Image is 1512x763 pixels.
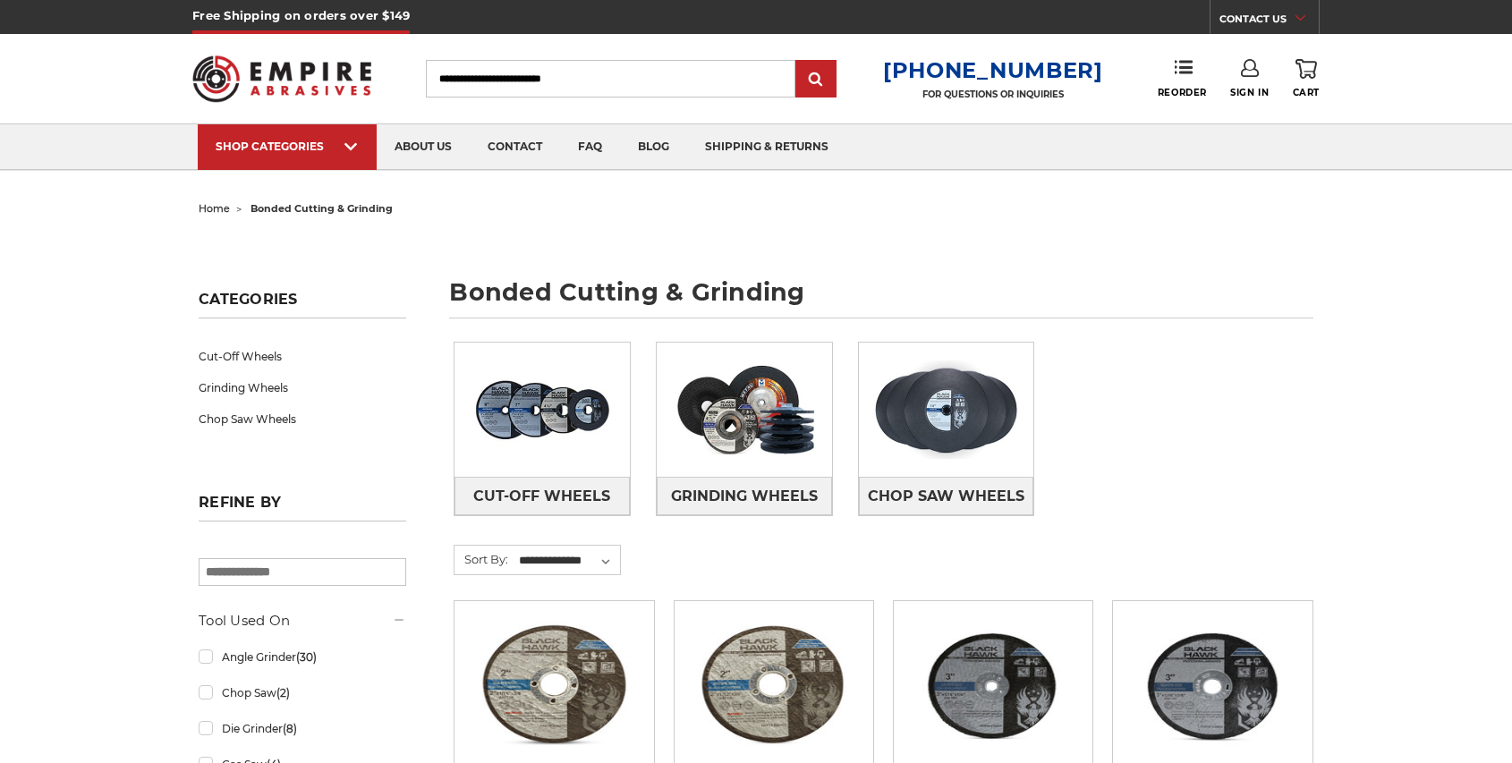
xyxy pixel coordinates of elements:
a: Cut-Off Wheels [199,341,406,372]
a: Die Grinder [199,713,406,744]
div: SHOP CATEGORIES [216,140,359,153]
span: Sign In [1230,87,1269,98]
img: Chop Saw Wheels [859,348,1034,471]
img: 3” x .0625” x 1/4” Die Grinder Cut-Off Wheels by Black Hawk Abrasives [906,614,1080,757]
select: Sort By: [516,547,620,574]
label: Sort By: [454,546,508,572]
span: Cart [1293,87,1320,98]
span: bonded cutting & grinding [251,202,393,215]
span: (30) [296,650,317,664]
a: blog [620,124,687,170]
a: faq [560,124,620,170]
a: contact [470,124,560,170]
a: Chop Saw Wheels [859,477,1034,515]
a: CONTACT US [1219,9,1319,34]
img: Empire Abrasives [192,44,371,114]
span: Cut-Off Wheels [473,481,610,512]
a: about us [377,124,470,170]
img: Cut-Off Wheels [454,348,630,471]
span: (8) [283,722,297,735]
a: Chop Saw [199,677,406,708]
img: 2" x 1/32" x 3/8" Cut Off Wheel [687,614,861,757]
h5: Refine by [199,494,406,521]
a: [PHONE_NUMBER] [883,57,1103,83]
a: Angle Grinder [199,641,406,673]
span: (2) [276,686,290,699]
span: Chop Saw Wheels [868,481,1024,512]
span: Reorder [1158,87,1207,98]
a: Cart [1293,59,1320,98]
a: Cut-Off Wheels [454,477,630,515]
a: Grinding Wheels [657,477,832,515]
img: 3" x 1/16" x 3/8" Cutting Disc [1126,614,1299,757]
a: Grinding Wheels [199,372,406,403]
a: Chop Saw Wheels [199,403,406,435]
a: home [199,202,230,215]
h1: bonded cutting & grinding [449,280,1313,318]
img: Grinding Wheels [657,348,832,471]
p: FOR QUESTIONS OR INQUIRIES [883,89,1103,100]
img: 2" x 1/16" x 3/8" Cut Off Wheel [467,614,641,757]
input: Submit [798,62,834,97]
span: Grinding Wheels [671,481,818,512]
a: Reorder [1158,59,1207,97]
h5: Tool Used On [199,610,406,632]
h5: Categories [199,291,406,318]
a: shipping & returns [687,124,846,170]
